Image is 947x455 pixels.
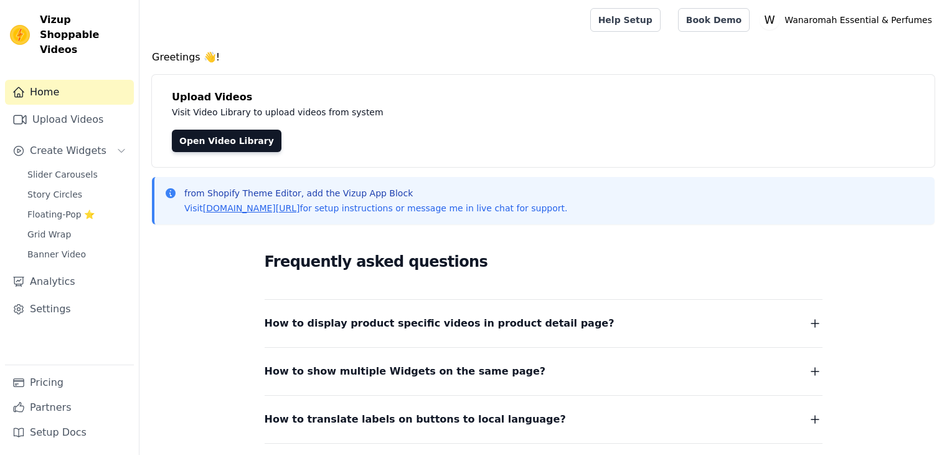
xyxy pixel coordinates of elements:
[30,143,106,158] span: Create Widgets
[20,166,134,183] a: Slider Carousels
[27,208,95,221] span: Floating-Pop ⭐
[265,363,822,380] button: How to show multiple Widgets on the same page?
[172,130,281,152] a: Open Video Library
[27,228,71,241] span: Grid Wrap
[5,107,134,132] a: Upload Videos
[765,14,775,26] text: W
[27,248,86,261] span: Banner Video
[5,297,134,322] a: Settings
[5,269,134,294] a: Analytics
[265,363,546,380] span: How to show multiple Widgets on the same page?
[265,315,822,332] button: How to display product specific videos in product detail page?
[5,420,134,445] a: Setup Docs
[27,188,82,201] span: Story Circles
[678,8,750,32] a: Book Demo
[184,187,567,199] p: from Shopify Theme Editor, add the Vizup App Block
[5,80,134,105] a: Home
[265,249,822,274] h2: Frequently asked questions
[203,203,300,213] a: [DOMAIN_NAME][URL]
[40,12,129,57] span: Vizup Shoppable Videos
[10,25,30,45] img: Vizup
[5,138,134,163] button: Create Widgets
[265,411,822,428] button: How to translate labels on buttons to local language?
[780,9,937,31] p: Wanaromah Essential & Perfumes
[5,370,134,395] a: Pricing
[152,50,935,65] h4: Greetings 👋!
[265,411,566,428] span: How to translate labels on buttons to local language?
[27,168,98,181] span: Slider Carousels
[20,186,134,203] a: Story Circles
[172,90,915,105] h4: Upload Videos
[20,246,134,263] a: Banner Video
[760,9,937,31] button: W Wanaromah Essential & Perfumes
[20,226,134,243] a: Grid Wrap
[265,315,615,332] span: How to display product specific videos in product detail page?
[20,206,134,223] a: Floating-Pop ⭐
[172,105,730,120] p: Visit Video Library to upload videos from system
[184,202,567,214] p: Visit for setup instructions or message me in live chat for support.
[5,395,134,420] a: Partners
[590,8,661,32] a: Help Setup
